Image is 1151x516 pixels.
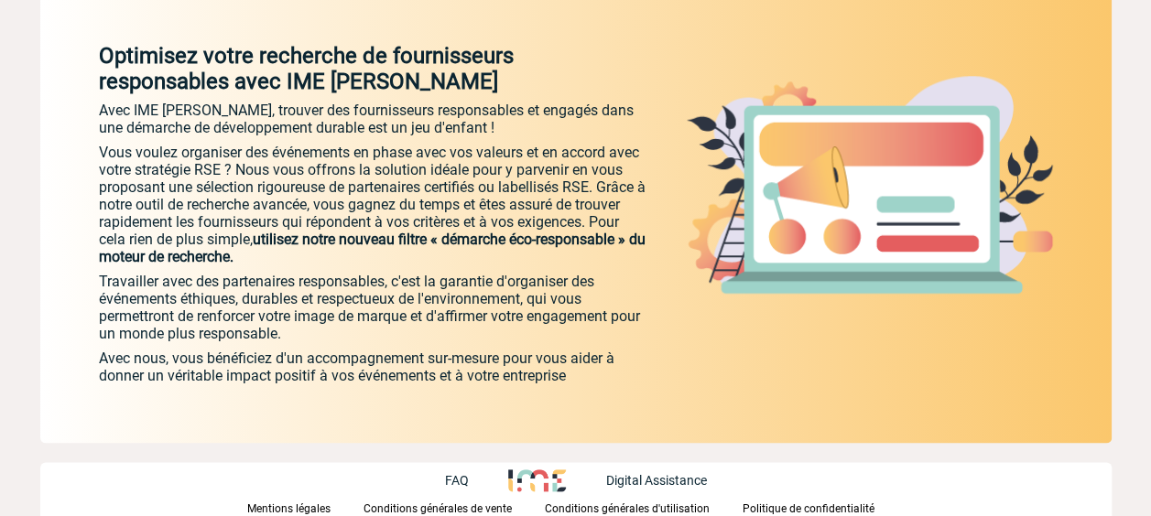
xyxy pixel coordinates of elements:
[444,471,508,489] a: FAQ
[364,502,512,515] p: Conditions générales de vente
[508,469,565,491] img: http://www.idealmeetingsevents.fr/
[99,349,648,443] p: Avec nous, vous bénéficiez d'un accompagnement sur-mesure pour vous aider à donner un véritable i...
[444,473,468,488] p: FAQ
[99,102,648,136] p: Avec IME [PERSON_NAME], trouver des fournisseurs responsables et engagés dans une démarche de dév...
[99,273,648,342] p: Travailler avec des partenaires responsables, c'est la garantie d'organiser des événements éthiqu...
[247,499,364,516] a: Mentions légales
[606,473,707,488] p: Digital Assistance
[545,502,710,515] p: Conditions générales d'utilisation
[743,499,904,516] a: Politique de confidentialité
[743,502,874,515] p: Politique de confidentialité
[687,76,1053,294] img: actu.png
[99,144,648,265] p: Vous voulez organiser des événements en phase avec vos valeurs et en accord avec votre stratégie ...
[247,502,331,515] p: Mentions légales
[40,43,648,94] p: Optimisez votre recherche de fournisseurs responsables avec IME [PERSON_NAME]
[545,499,743,516] a: Conditions générales d'utilisation
[364,499,545,516] a: Conditions générales de vente
[99,231,646,265] span: utilisez notre nouveau filtre « démarche éco-responsable » du moteur de recherche.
